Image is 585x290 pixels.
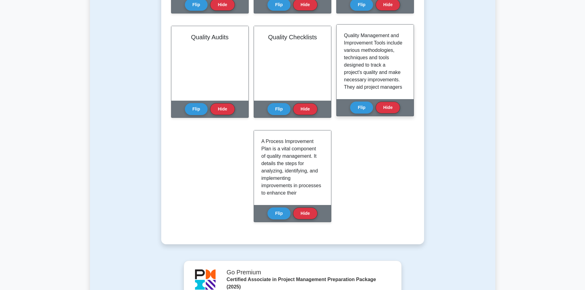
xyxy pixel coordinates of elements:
[210,103,235,115] button: Hide
[344,32,404,172] p: Quality Management and Improvement Tools include various methodologies, techniques and tools desi...
[350,102,373,114] button: Flip
[293,103,318,115] button: Hide
[267,207,291,219] button: Flip
[261,33,324,41] h2: Quality Checklists
[261,138,321,285] p: A Process Improvement Plan is a vital component of quality management. It details the steps for a...
[185,103,208,115] button: Flip
[267,103,291,115] button: Flip
[179,33,241,41] h2: Quality Audits
[293,207,318,219] button: Hide
[376,102,400,114] button: Hide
